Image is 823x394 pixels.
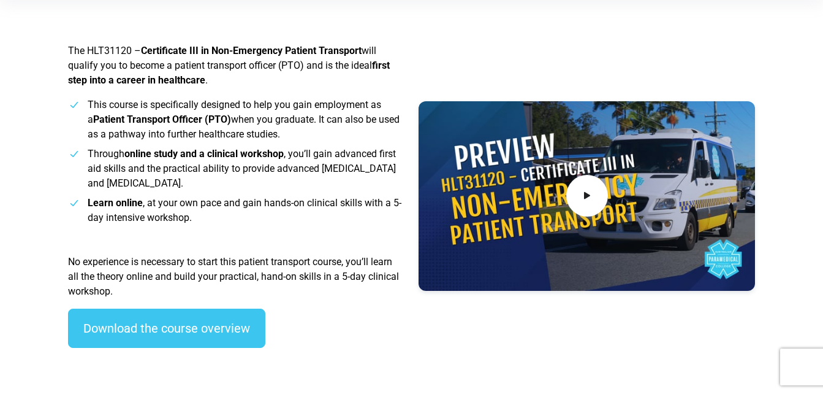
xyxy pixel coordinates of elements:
strong: Certificate III in Non-Emergency Patient Transport [141,45,362,56]
span: No experience is necessary to start this patient transport course, you’ll learn all the theory on... [68,256,399,297]
strong: Learn online [88,197,143,209]
span: The HLT31120 – will qualify you to become a patient transport officer (PTO) and is the ideal . [68,45,390,86]
span: Through , you’ll gain advanced first aid skills and the practical ability to provide advanced [ME... [88,148,396,189]
strong: first step into a career in healthcare [68,60,390,86]
a: Download the course overview [68,309,265,348]
strong: Patient Transport Officer (PTO) [93,114,231,125]
span: , at your own pace and gain hands-on clinical skills with a 5-day intensive workshop. [88,197,401,223]
span: This course is specifically designed to help you gain employment as a when you graduate. It can a... [88,99,400,140]
strong: online study and a clinical workshop [124,148,284,160]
